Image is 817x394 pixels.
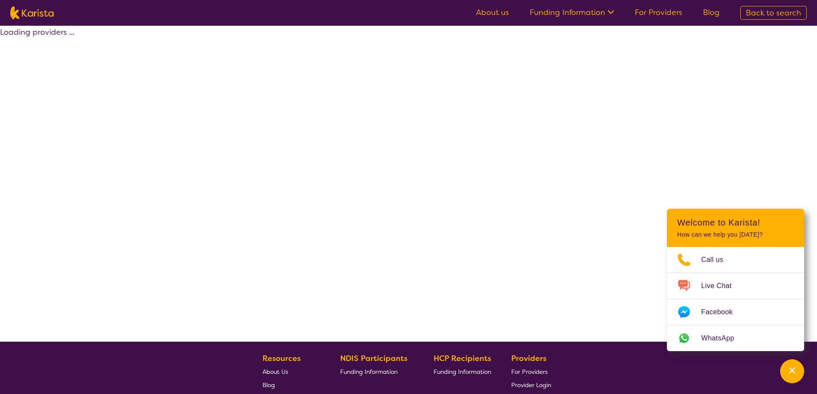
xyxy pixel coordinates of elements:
[701,332,745,345] span: WhatsApp
[511,353,546,364] b: Providers
[262,381,275,389] span: Blog
[635,7,682,18] a: For Providers
[434,365,491,378] a: Funding Information
[701,253,734,266] span: Call us
[262,368,288,376] span: About Us
[667,209,804,351] div: Channel Menu
[703,7,720,18] a: Blog
[530,7,614,18] a: Funding Information
[262,353,301,364] b: Resources
[340,365,414,378] a: Funding Information
[701,306,743,319] span: Facebook
[262,378,320,391] a: Blog
[340,368,398,376] span: Funding Information
[511,368,548,376] span: For Providers
[746,8,801,18] span: Back to search
[780,359,804,383] button: Channel Menu
[701,280,742,292] span: Live Chat
[667,325,804,351] a: Web link opens in a new tab.
[10,6,54,19] img: Karista logo
[677,231,794,238] p: How can we help you [DATE]?
[434,368,491,376] span: Funding Information
[677,217,794,228] h2: Welcome to Karista!
[740,6,807,20] a: Back to search
[511,365,551,378] a: For Providers
[434,353,491,364] b: HCP Recipients
[511,381,551,389] span: Provider Login
[511,378,551,391] a: Provider Login
[667,247,804,351] ul: Choose channel
[340,353,407,364] b: NDIS Participants
[262,365,320,378] a: About Us
[476,7,509,18] a: About us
